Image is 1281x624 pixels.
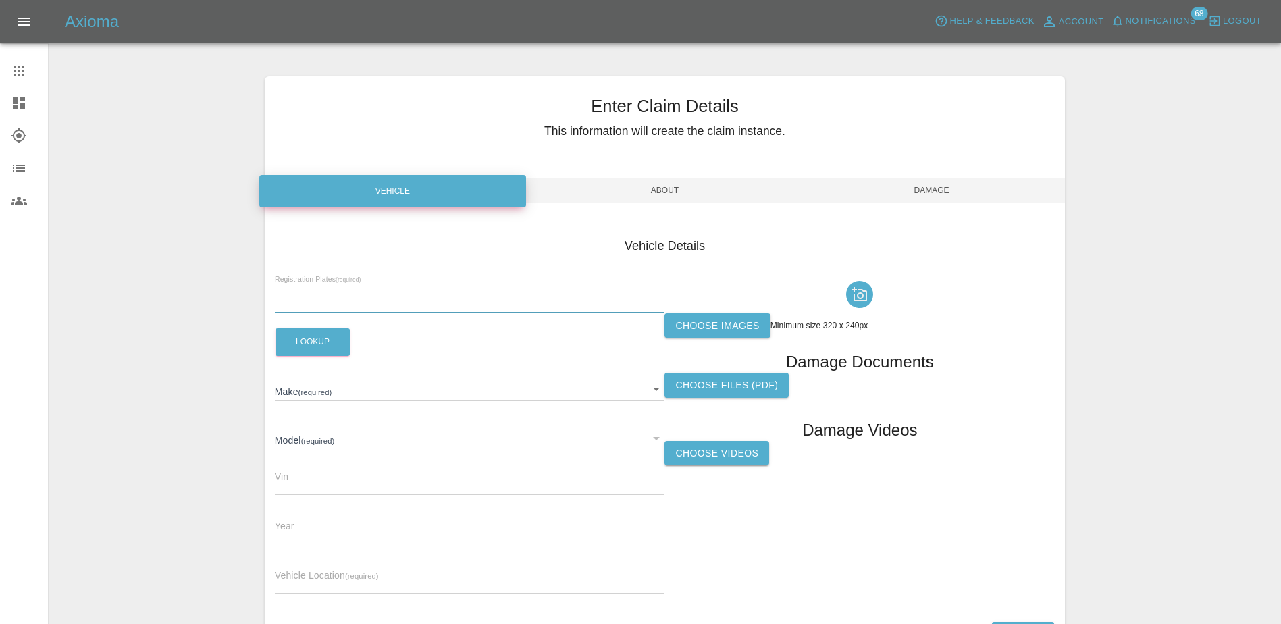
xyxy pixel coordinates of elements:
span: 68 [1191,7,1207,20]
span: Account [1059,14,1104,30]
span: Registration Plates [275,275,361,283]
h1: Damage Videos [802,419,917,441]
label: Choose files (pdf) [664,373,789,398]
button: Open drawer [8,5,41,38]
span: Vin [275,471,288,482]
button: Logout [1205,11,1265,32]
button: Help & Feedback [931,11,1037,32]
span: Damage [798,178,1065,203]
span: Notifications [1126,14,1196,29]
a: Account [1038,11,1107,32]
h1: Damage Documents [786,351,934,373]
h5: Axioma [65,11,119,32]
small: (required) [345,572,379,580]
button: Notifications [1107,11,1199,32]
h3: Enter Claim Details [265,93,1065,119]
h4: Vehicle Details [275,237,1055,255]
label: Choose images [664,313,770,338]
div: Vehicle [259,175,526,207]
span: About [531,178,798,203]
span: Minimum size 320 x 240px [770,321,868,330]
span: Help & Feedback [949,14,1034,29]
button: Lookup [276,328,350,356]
label: Choose Videos [664,441,769,466]
span: Vehicle Location [275,570,379,581]
span: Logout [1223,14,1261,29]
span: Year [275,521,294,531]
h5: This information will create the claim instance. [265,122,1065,140]
small: (required) [336,276,361,282]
